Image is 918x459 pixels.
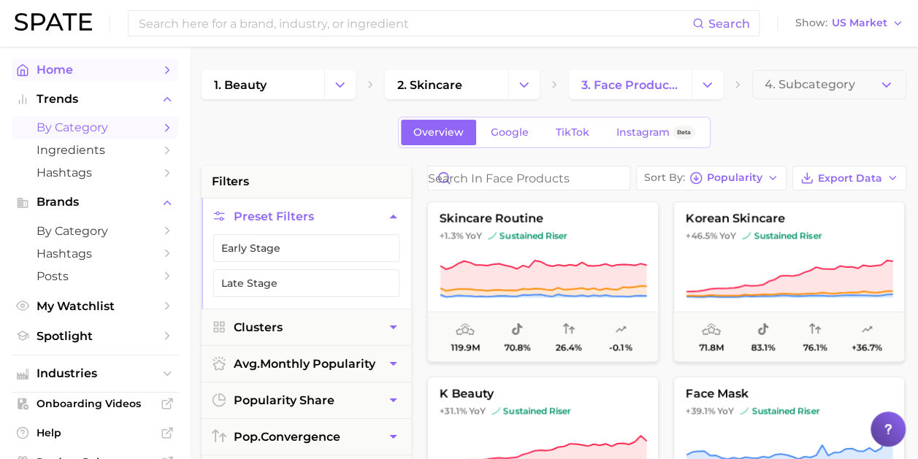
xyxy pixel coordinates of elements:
button: Late Stage [213,269,399,297]
button: skincare routine+1.3% YoYsustained risersustained riser119.9m70.8%26.4%-0.1% [427,201,659,362]
img: sustained riser [491,406,500,415]
span: popularity share: TikTok [511,321,523,339]
a: Posts [12,265,178,288]
span: YoY [465,230,482,242]
button: avg.monthly popularity [202,346,411,382]
span: skincare routine [428,212,658,225]
span: 83.1% [751,342,776,352]
span: popularity share: TikTok [757,321,769,339]
span: Beta [677,126,691,139]
abbr: average [234,357,260,371]
span: Popularity [707,174,762,182]
span: +39.1% [686,405,715,416]
span: korean skincare [674,212,904,225]
span: Brands [37,196,153,209]
span: average monthly popularity: Very High Popularity [456,321,475,339]
span: Show [795,19,827,27]
span: Overview [413,126,464,139]
button: Sort ByPopularity [636,166,787,190]
span: sustained riser [740,405,819,417]
a: 2. skincare [385,70,508,99]
span: average monthly popularity: Very High Popularity [702,321,721,339]
span: YoY [719,230,736,242]
span: sustained riser [488,230,567,242]
span: +31.1% [440,405,467,416]
button: ShowUS Market [792,14,907,33]
button: Clusters [202,309,411,345]
span: My Watchlist [37,299,153,313]
a: Google [478,120,541,145]
a: Ingredients [12,139,178,161]
span: Hashtags [37,166,153,180]
a: My Watchlist [12,295,178,317]
a: Overview [401,120,476,145]
span: Home [37,63,153,77]
a: Spotlight [12,325,178,347]
img: sustained riser [742,231,751,240]
input: Search here for a brand, industry, or ingredient [137,11,692,36]
span: Onboarding Videos [37,397,153,410]
button: Industries [12,363,178,385]
span: US Market [832,19,887,27]
span: 70.8% [504,342,530,352]
span: Google [491,126,529,139]
button: pop.convergence [202,419,411,455]
button: 4. Subcategory [752,70,906,99]
button: Early Stage [213,234,399,262]
img: sustained riser [488,231,497,240]
span: Sort By [644,174,685,182]
abbr: popularity index [234,430,261,444]
span: +36.7% [852,342,882,352]
span: 71.8m [699,342,724,352]
span: Help [37,426,153,439]
span: 1. beauty [214,78,267,92]
span: k beauty [428,387,658,401]
span: monthly popularity [234,357,375,371]
button: Change Category [324,70,356,99]
button: korean skincare+46.5% YoYsustained risersustained riser71.8m83.1%76.1%+36.7% [673,201,905,362]
span: 76.1% [803,342,827,352]
a: Help [12,422,178,444]
button: Trends [12,88,178,110]
a: Hashtags [12,161,178,184]
span: by Category [37,224,153,238]
span: YoY [717,405,734,417]
img: sustained riser [740,406,749,415]
span: 3. face products [581,78,679,92]
input: Search in face products [428,166,630,190]
span: popularity share [234,393,334,407]
span: Clusters [234,320,283,334]
span: Trends [37,93,153,106]
a: Home [12,58,178,81]
button: Brands [12,191,178,213]
span: popularity predicted growth: Very Likely [861,321,873,339]
a: by Category [12,220,178,242]
span: popularity convergence: Low Convergence [563,321,575,339]
span: Instagram [616,126,670,139]
span: Industries [37,367,153,380]
span: popularity convergence: High Convergence [809,321,821,339]
span: sustained riser [491,405,571,417]
button: Change Category [692,70,723,99]
a: TikTok [543,120,602,145]
span: Spotlight [37,329,153,343]
span: Search [708,17,750,31]
button: Change Category [508,70,540,99]
span: Posts [37,269,153,283]
span: by Category [37,120,153,134]
span: 4. Subcategory [765,78,855,91]
button: Preset Filters [202,198,411,234]
span: TikTok [556,126,589,139]
a: 3. face products [569,70,692,99]
span: sustained riser [742,230,822,242]
a: InstagramBeta [604,120,708,145]
a: Onboarding Videos [12,393,178,414]
span: YoY [469,405,486,417]
span: convergence [234,430,340,444]
a: 1. beauty [202,70,324,99]
span: Ingredients [37,143,153,157]
span: face mask [674,387,904,401]
button: popularity share [202,382,411,418]
img: SPATE [15,13,92,31]
span: filters [212,173,249,190]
